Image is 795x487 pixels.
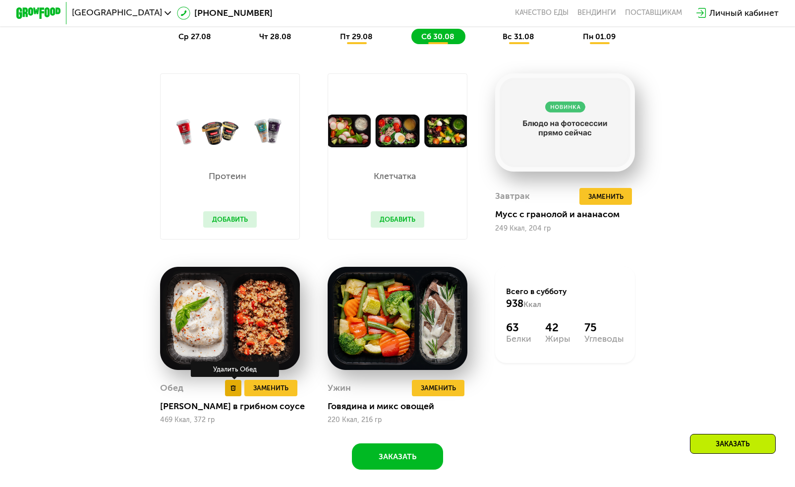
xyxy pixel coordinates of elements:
[253,382,288,393] span: Заменить
[328,401,476,412] div: Говядина и микс овощей
[177,6,273,20] a: [PHONE_NUMBER]
[523,300,541,309] span: Ккал
[421,382,456,393] span: Заменить
[371,211,424,228] button: Добавить
[412,380,465,396] button: Заменить
[506,298,523,309] span: 938
[178,32,211,41] span: ср 27.08
[579,188,632,204] button: Заменить
[506,335,531,344] div: Белки
[421,32,454,41] span: сб 30.08
[340,32,373,41] span: пт 29.08
[371,172,419,181] p: Клетчатка
[583,32,616,41] span: пн 01.09
[690,434,776,454] div: Заказать
[495,209,644,220] div: Мусс с гранолой и ананасом
[709,6,779,20] div: Личный кабинет
[160,401,309,412] div: [PERSON_NAME] в грибном соусе
[495,225,635,233] div: 249 Ккал, 204 гр
[190,362,279,377] div: Удалить Обед
[588,191,624,202] span: Заменить
[506,286,624,310] div: Всего в субботу
[495,188,530,204] div: Завтрак
[503,32,534,41] span: вс 31.08
[160,380,183,396] div: Обед
[577,8,616,17] a: Вендинги
[259,32,291,41] span: чт 28.08
[244,380,297,396] button: Заменить
[72,8,162,17] span: [GEOGRAPHIC_DATA]
[352,443,444,470] button: Заказать
[545,321,570,335] div: 42
[625,8,682,17] div: поставщикам
[328,416,467,424] div: 220 Ккал, 216 гр
[203,172,251,181] p: Протеин
[584,321,624,335] div: 75
[203,211,257,228] button: Добавить
[160,416,300,424] div: 469 Ккал, 372 гр
[545,335,570,344] div: Жиры
[328,380,351,396] div: Ужин
[584,335,624,344] div: Углеводы
[515,8,568,17] a: Качество еды
[506,321,531,335] div: 63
